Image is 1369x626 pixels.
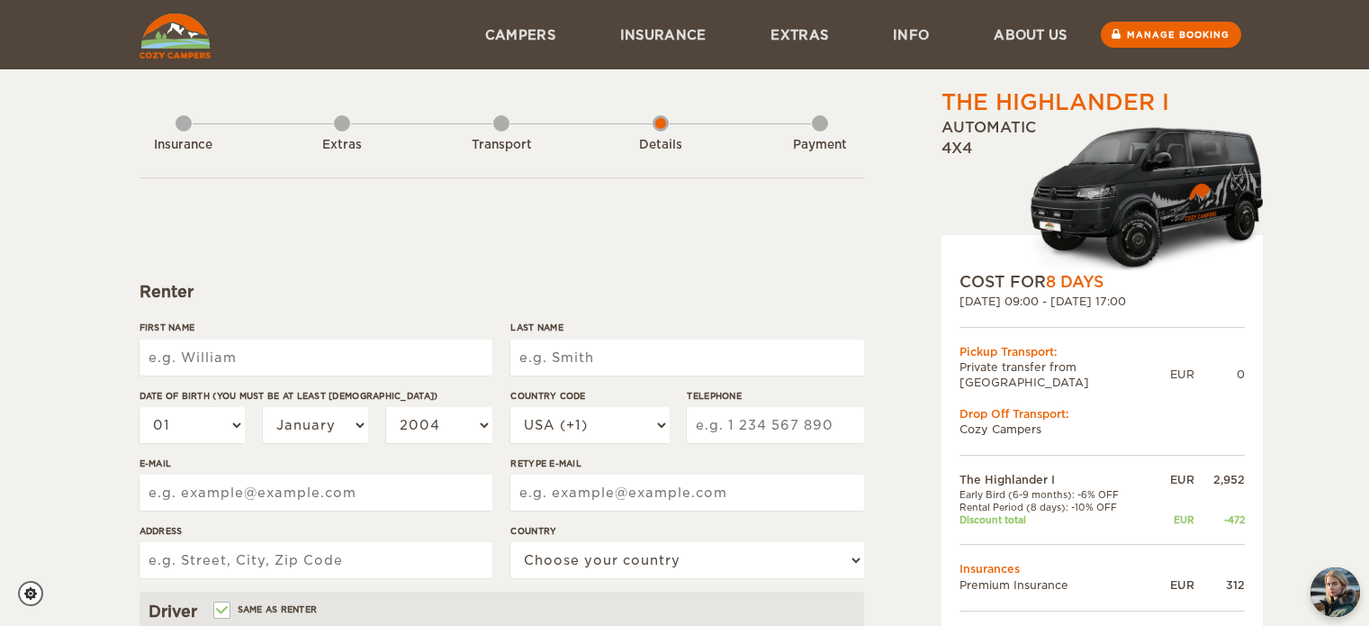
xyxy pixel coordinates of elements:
label: Last Name [510,321,863,334]
label: Address [140,524,492,538]
td: Early Bird (6-9 months): -6% OFF [959,488,1154,501]
div: 312 [1194,577,1245,593]
img: Freyja at Cozy Campers [1310,567,1360,617]
input: e.g. William [140,340,492,376]
button: chat-button [1310,567,1360,617]
td: Premium Insurance [959,577,1154,593]
div: Transport [452,137,551,154]
span: 8 Days [1046,273,1103,291]
div: 2,952 [1194,472,1245,487]
input: e.g. 1 234 567 890 [687,407,863,443]
td: Insurances [959,561,1245,576]
td: Cozy Campers [959,422,1245,437]
div: EUR [1170,367,1194,382]
div: Insurance [134,137,233,154]
td: Rental Period (8 days): -10% OFF [959,501,1154,513]
div: 0 [1194,367,1245,382]
label: Date of birth (You must be at least [DEMOGRAPHIC_DATA]) [140,389,492,403]
label: Retype E-mail [510,457,863,470]
div: -472 [1194,513,1245,526]
input: e.g. example@example.com [510,475,863,511]
a: Cookie settings [18,581,55,606]
input: e.g. Smith [510,340,863,376]
td: Discount total [959,513,1154,526]
div: Payment [770,137,869,154]
div: Pickup Transport: [959,344,1245,359]
div: EUR [1153,513,1193,526]
input: e.g. Street, City, Zip Code [140,542,492,578]
div: [DATE] 09:00 - [DATE] 17:00 [959,294,1245,309]
label: Country Code [510,389,669,403]
label: Telephone [687,389,863,403]
div: Drop Off Transport: [959,406,1245,422]
img: Cozy Campers [140,14,211,59]
div: Driver [149,601,855,622]
label: First Name [140,321,492,334]
input: Same as renter [215,606,227,618]
label: Country [510,524,863,538]
a: Manage booking [1101,22,1241,48]
td: Private transfer from [GEOGRAPHIC_DATA] [959,359,1170,390]
div: Automatic 4x4 [941,118,1263,271]
div: EUR [1153,472,1193,487]
label: E-mail [140,457,492,470]
img: Cozy-3.png [1013,123,1263,271]
div: Details [611,137,710,154]
div: EUR [1153,577,1193,593]
div: COST FOR [959,271,1245,293]
div: Renter [140,281,864,303]
td: The Highlander I [959,472,1154,487]
div: Extras [293,137,392,154]
label: Same as renter [215,601,318,618]
input: e.g. example@example.com [140,475,492,511]
div: The Highlander I [941,87,1169,118]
